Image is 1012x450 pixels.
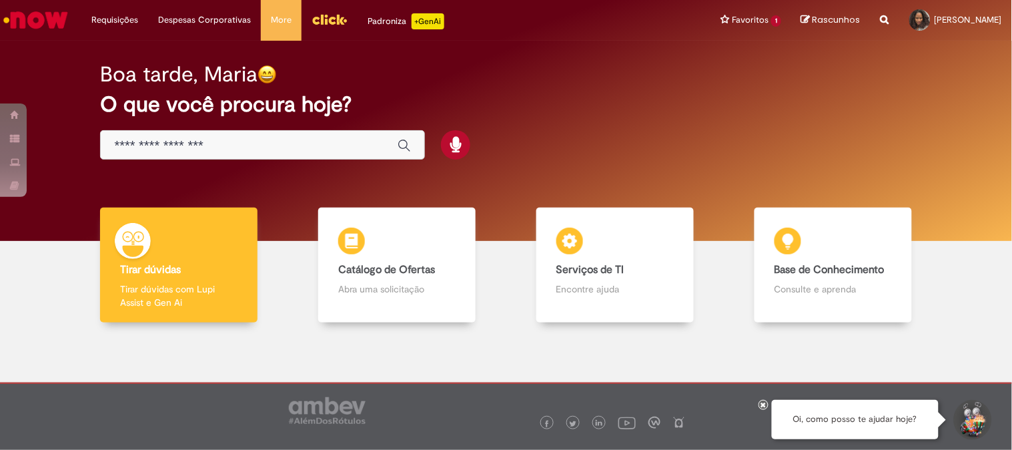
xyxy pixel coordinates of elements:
[618,414,636,431] img: logo_footer_youtube.png
[338,282,456,296] p: Abra uma solicitação
[100,63,258,86] h2: Boa tarde, Maria
[271,13,292,27] span: More
[412,13,444,29] p: +GenAi
[935,14,1002,25] span: [PERSON_NAME]
[1,7,70,33] img: ServiceNow
[544,421,550,427] img: logo_footer_facebook.png
[368,13,444,29] div: Padroniza
[772,400,939,439] div: Oi, como posso te ajudar hoje?
[724,208,942,323] a: Base de Conhecimento Consulte e aprenda
[596,420,602,428] img: logo_footer_linkedin.png
[775,263,885,276] b: Base de Conhecimento
[732,13,769,27] span: Favoritos
[570,421,576,427] img: logo_footer_twitter.png
[258,65,277,84] img: happy-face.png
[100,93,911,116] h2: O que você procura hoje?
[91,13,138,27] span: Requisições
[120,282,237,309] p: Tirar dúvidas com Lupi Assist e Gen Ai
[120,263,181,276] b: Tirar dúvidas
[506,208,724,323] a: Serviços de TI Encontre ajuda
[556,263,624,276] b: Serviços de TI
[289,397,366,424] img: logo_footer_ambev_rotulo_gray.png
[673,417,685,429] img: logo_footer_naosei.png
[952,400,992,440] button: Iniciar Conversa de Suporte
[775,282,892,296] p: Consulte e aprenda
[158,13,251,27] span: Despesas Corporativas
[648,417,660,429] img: logo_footer_workplace.png
[312,9,348,29] img: click_logo_yellow_360x200.png
[771,15,781,27] span: 1
[813,13,861,26] span: Rascunhos
[288,208,506,323] a: Catálogo de Ofertas Abra uma solicitação
[556,282,674,296] p: Encontre ajuda
[801,14,861,27] a: Rascunhos
[70,208,288,323] a: Tirar dúvidas Tirar dúvidas com Lupi Assist e Gen Ai
[338,263,435,276] b: Catálogo de Ofertas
